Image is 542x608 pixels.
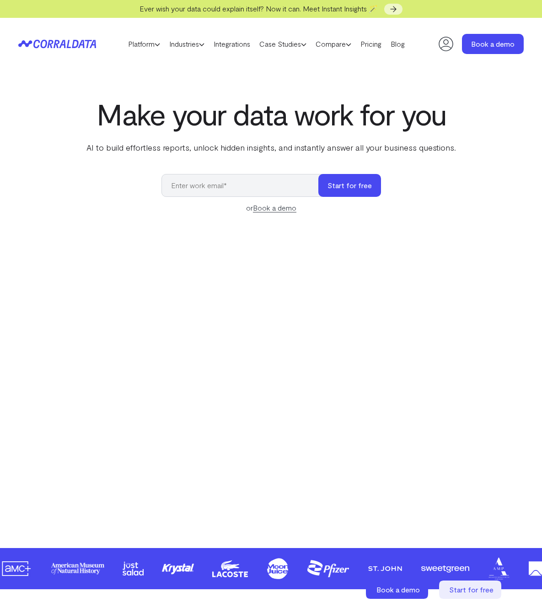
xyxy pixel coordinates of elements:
[209,37,255,51] a: Integrations
[123,37,165,51] a: Platform
[85,141,458,153] p: AI to build effortless reports, unlock hidden insights, and instantly answer all your business qu...
[376,585,420,594] span: Book a demo
[311,37,356,51] a: Compare
[366,581,430,599] a: Book a demo
[439,581,503,599] a: Start for free
[462,34,524,54] a: Book a demo
[140,4,378,13] span: Ever wish your data could explain itself? Now it can. Meet Instant Insights 🪄
[386,37,409,51] a: Blog
[165,37,209,51] a: Industries
[85,98,458,130] h1: Make your data work for you
[253,203,296,212] a: Book a demo
[161,174,327,197] input: Enter work email*
[449,585,494,594] span: Start for free
[356,37,386,51] a: Pricing
[161,202,381,213] div: or
[255,37,311,51] a: Case Studies
[318,174,381,197] button: Start for free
